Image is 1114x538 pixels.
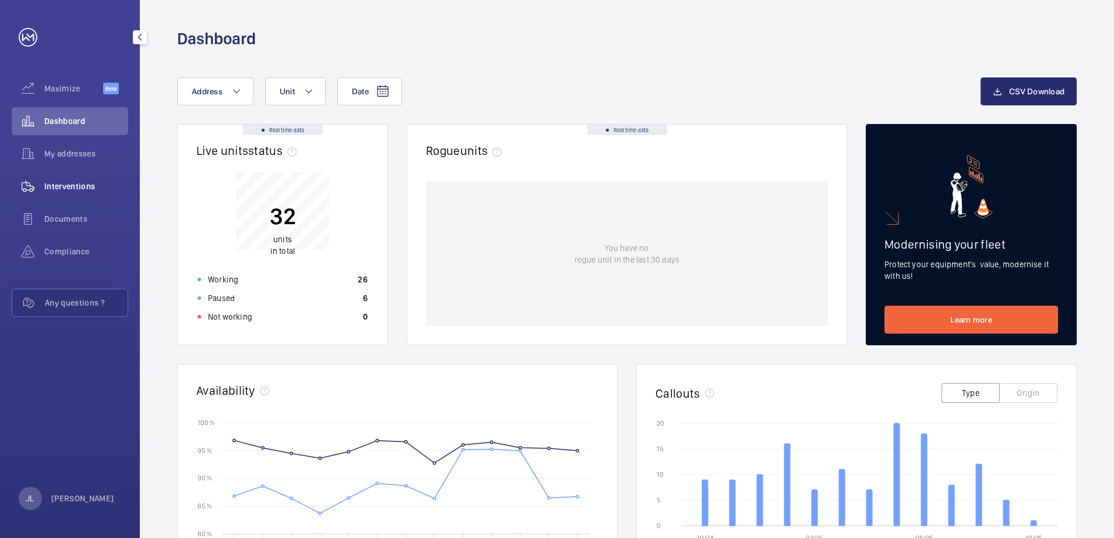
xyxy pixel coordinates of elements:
span: Dashboard [44,115,128,127]
text: 100 % [198,418,215,426]
text: 80 % [198,529,212,537]
div: Real time data [587,125,667,135]
p: 6 [363,292,368,304]
a: Learn more [884,306,1058,334]
h2: Modernising your fleet [884,237,1058,252]
p: 26 [358,274,368,285]
h2: Callouts [655,386,700,401]
text: 15 [657,445,664,453]
span: My addresses [44,148,128,160]
p: 0 [363,311,368,323]
span: Maximize [44,83,103,94]
button: Date [337,77,402,105]
h2: Rogue [426,143,506,158]
span: Address [192,87,223,96]
h1: Dashboard [177,28,256,49]
button: CSV Download [981,77,1077,105]
p: Protect your equipment's value, modernise it with us! [884,259,1058,282]
span: status [248,143,301,158]
h2: Availability [196,383,255,398]
div: Real time data [243,125,323,135]
span: Beta [103,83,119,94]
p: Not working [208,311,252,323]
text: 95 % [198,446,212,454]
text: 5 [657,496,661,504]
p: 32 [270,201,296,231]
span: Date [352,87,369,96]
span: CSV Download [1009,87,1064,96]
text: 85 % [198,502,212,510]
button: Unit [265,77,326,105]
button: Origin [999,383,1057,403]
p: JL [26,493,34,504]
p: in total [270,233,296,257]
img: marketing-card.svg [950,155,993,218]
text: 10 [657,470,664,479]
p: Paused [208,292,235,304]
button: Address [177,77,253,105]
text: 90 % [198,474,212,482]
span: units [460,143,507,158]
h2: Live units [196,143,301,158]
span: Any questions ? [45,297,128,309]
p: Working [208,274,238,285]
text: 20 [657,419,664,427]
p: You have no rogue unit in the last 30 days [574,242,679,266]
span: Unit [280,87,295,96]
button: Type [942,383,1000,403]
text: 0 [657,522,661,530]
span: Documents [44,213,128,225]
span: Compliance [44,246,128,257]
span: Interventions [44,180,128,192]
p: [PERSON_NAME] [51,493,114,504]
span: units [273,235,292,244]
